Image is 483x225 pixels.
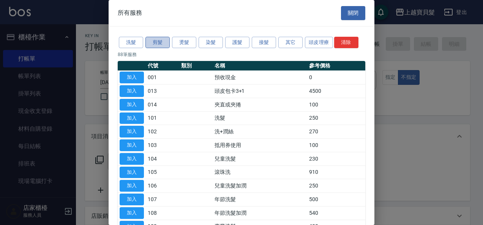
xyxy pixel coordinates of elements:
button: 剪髮 [145,37,170,48]
td: 年節洗髮 [213,193,308,206]
button: 護髮 [225,37,249,48]
button: 加入 [120,72,144,83]
button: 燙髮 [172,37,196,48]
td: 540 [307,206,365,220]
td: 100 [307,98,365,111]
th: 類別 [179,61,213,71]
td: 101 [146,111,179,125]
button: 關閉 [341,6,365,20]
td: 4500 [307,84,365,98]
button: 加入 [120,180,144,192]
td: 014 [146,98,179,111]
button: 加入 [120,126,144,137]
td: 102 [146,125,179,139]
td: 107 [146,193,179,206]
td: 910 [307,166,365,179]
td: 500 [307,193,365,206]
td: 夾直或夾捲 [213,98,308,111]
td: 013 [146,84,179,98]
td: 270 [307,125,365,139]
td: 抵用券使用 [213,139,308,152]
button: 頭皮理療 [305,37,333,48]
button: 加入 [120,167,144,178]
td: 104 [146,152,179,166]
td: 103 [146,139,179,152]
td: 250 [307,179,365,193]
td: 0 [307,71,365,84]
button: 加入 [120,153,144,165]
th: 參考價格 [307,61,365,71]
span: 所有服務 [118,9,142,17]
button: 加入 [120,207,144,219]
td: 230 [307,152,365,166]
td: 洗+潤絲 [213,125,308,139]
button: 洗髮 [119,37,143,48]
td: 105 [146,166,179,179]
td: 年節洗髮加潤 [213,206,308,220]
td: 滾珠洗 [213,166,308,179]
th: 名稱 [213,61,308,71]
td: 頭皮包卡3+1 [213,84,308,98]
th: 代號 [146,61,179,71]
td: 108 [146,206,179,220]
td: 洗髮 [213,111,308,125]
td: 預收現金 [213,71,308,84]
td: 001 [146,71,179,84]
td: 250 [307,111,365,125]
button: 加入 [120,99,144,111]
td: 兒童洗髮 [213,152,308,166]
button: 加入 [120,112,144,124]
button: 加入 [120,85,144,97]
button: 加入 [120,194,144,205]
td: 106 [146,179,179,193]
button: 其它 [278,37,303,48]
button: 接髮 [252,37,276,48]
button: 清除 [334,37,358,48]
td: 兒童洗髮加潤 [213,179,308,193]
p: 88 筆服務 [118,51,365,58]
button: 加入 [120,139,144,151]
td: 100 [307,139,365,152]
button: 染髮 [199,37,223,48]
